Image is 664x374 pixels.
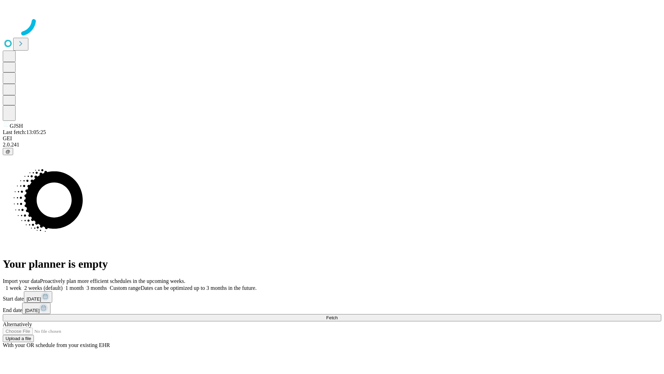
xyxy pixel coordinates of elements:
[6,285,21,291] span: 1 week
[86,285,107,291] span: 3 months
[3,258,661,270] h1: Your planner is empty
[3,291,661,303] div: Start date
[22,303,50,314] button: [DATE]
[3,129,46,135] span: Last fetch: 13:05:25
[10,123,23,129] span: GJSH
[3,278,40,284] span: Import your data
[3,321,32,327] span: Alternatively
[110,285,140,291] span: Custom range
[25,308,39,313] span: [DATE]
[6,149,10,154] span: @
[141,285,257,291] span: Dates can be optimized up to 3 months in the future.
[27,296,41,302] span: [DATE]
[3,135,661,142] div: GEI
[326,315,338,320] span: Fetch
[3,342,110,348] span: With your OR schedule from your existing EHR
[3,335,34,342] button: Upload a file
[24,291,52,303] button: [DATE]
[3,303,661,314] div: End date
[24,285,63,291] span: 2 weeks (default)
[40,278,185,284] span: Proactively plan more efficient schedules in the upcoming weeks.
[3,314,661,321] button: Fetch
[3,142,661,148] div: 2.0.241
[65,285,84,291] span: 1 month
[3,148,13,155] button: @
